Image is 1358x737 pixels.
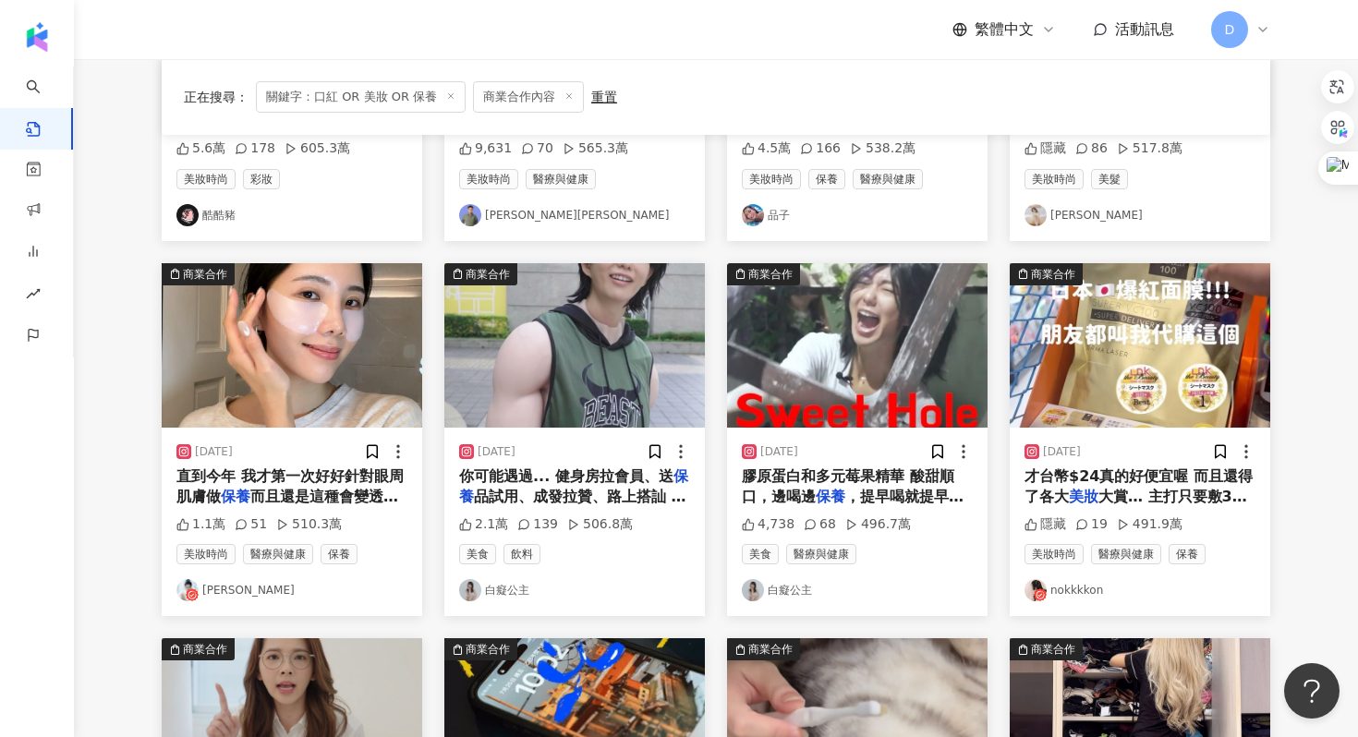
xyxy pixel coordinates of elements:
[195,444,233,460] div: [DATE]
[1025,467,1253,505] span: 才台幣$24真的好便宜喔 而且還得了各大
[517,515,558,534] div: 139
[1075,139,1108,158] div: 86
[466,640,510,658] div: 商業合作
[521,139,553,158] div: 70
[742,579,764,601] img: KOL Avatar
[853,169,923,189] span: 醫療與健康
[1225,19,1235,40] span: D
[800,139,841,158] div: 166
[563,139,628,158] div: 565.3萬
[26,66,63,139] a: search
[473,81,584,113] span: 商業合作內容
[276,515,342,534] div: 510.3萬
[176,204,199,226] img: KOL Avatar
[1115,20,1174,38] span: 活動訊息
[742,579,973,601] a: KOL Avatar白癡公主
[727,263,988,428] div: post-image商業合作
[1025,169,1084,189] span: 美妝時尚
[808,169,845,189] span: 保養
[816,488,845,505] mark: 保養
[1031,265,1075,284] div: 商業合作
[786,544,856,564] span: 醫療與健康
[1025,488,1247,526] span: 大賞… 主打只要敷3分鐘就可以 太省
[176,488,398,526] span: 而且還是這種會變透明的眼膜＋震動眼
[459,139,512,158] div: 9,631
[459,579,481,601] img: KOL Avatar
[235,139,275,158] div: 178
[176,169,236,189] span: 美妝時尚
[1169,544,1206,564] span: 保養
[845,515,911,534] div: 496.7萬
[727,263,988,428] img: post-image
[1031,640,1075,658] div: 商業合作
[466,265,510,284] div: 商業合作
[176,467,404,505] span: 直到今年 我才第一次好好針對眼周肌膚做
[459,515,508,534] div: 2.1萬
[1025,579,1047,601] img: KOL Avatar
[742,169,801,189] span: 美妝時尚
[243,169,280,189] span: 彩妝
[1043,444,1081,460] div: [DATE]
[459,467,673,485] span: 你可能遇過... 健身房拉會員、送
[748,265,793,284] div: 商業合作
[503,544,540,564] span: 飲料
[459,204,481,226] img: KOL Avatar
[221,488,250,505] mark: 保養
[176,515,225,534] div: 1.1萬
[748,640,793,658] div: 商業合作
[176,204,407,226] a: KOL Avatar酷酷豬
[1117,515,1182,534] div: 491.9萬
[591,90,617,104] div: 重置
[742,204,973,226] a: KOL Avatar品子
[256,81,466,113] span: 關鍵字：口紅 OR 美妝 OR 保養
[1117,139,1182,158] div: 517.8萬
[742,204,764,226] img: KOL Avatar
[444,263,705,428] div: post-image商業合作
[321,544,358,564] span: 保養
[1025,204,1255,226] a: KOL Avatar[PERSON_NAME]
[22,22,52,52] img: logo icon
[459,579,690,601] a: KOL Avatar白癡公主
[183,265,227,284] div: 商業合作
[742,544,779,564] span: 美食
[975,19,1034,40] span: 繁體中文
[526,169,596,189] span: 醫療與健康
[850,139,915,158] div: 538.2萬
[1025,544,1084,564] span: 美妝時尚
[176,579,199,601] img: KOL Avatar
[1091,544,1161,564] span: 醫療與健康
[444,263,705,428] img: post-image
[459,204,690,226] a: KOL Avatar[PERSON_NAME][PERSON_NAME]
[235,515,267,534] div: 51
[176,139,225,158] div: 5.6萬
[285,139,350,158] div: 605.3萬
[1284,663,1340,719] iframe: Help Scout Beacon - Open
[162,263,422,428] div: post-image商業合作
[459,488,686,526] span: 品試用、成發拉贊、路上搭訕 那你有遇
[804,515,836,534] div: 68
[1010,263,1270,428] img: post-image
[184,90,249,104] span: 正在搜尋 ：
[478,444,515,460] div: [DATE]
[26,275,41,317] span: rise
[760,444,798,460] div: [DATE]
[162,263,422,428] img: post-image
[459,544,496,564] span: 美食
[742,488,964,526] span: ，提早喝就提早美！ 最可怕的怪物都
[176,579,407,601] a: KOL Avatar[PERSON_NAME]
[1075,515,1108,534] div: 19
[1025,139,1066,158] div: 隱藏
[459,169,518,189] span: 美妝時尚
[1025,204,1047,226] img: KOL Avatar
[459,467,688,505] mark: 保養
[183,640,227,658] div: 商業合作
[1010,263,1270,428] div: post-image商業合作
[567,515,633,534] div: 506.8萬
[742,515,794,534] div: 4,738
[1025,515,1066,534] div: 隱藏
[243,544,313,564] span: 醫療與健康
[742,139,791,158] div: 4.5萬
[1091,169,1128,189] span: 美髮
[176,544,236,564] span: 美妝時尚
[742,467,954,505] span: 膠原蛋白和多元莓果精華 酸甜順口，邊喝邊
